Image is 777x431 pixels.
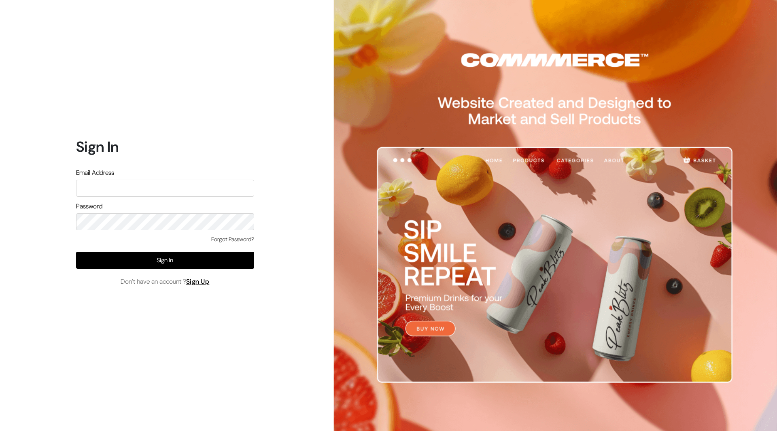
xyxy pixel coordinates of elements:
[76,138,254,155] h1: Sign In
[76,168,114,178] label: Email Address
[121,277,210,287] span: Don’t have an account ?
[186,277,210,286] a: Sign Up
[211,235,254,244] a: Forgot Password?
[76,252,254,269] button: Sign In
[76,202,102,211] label: Password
